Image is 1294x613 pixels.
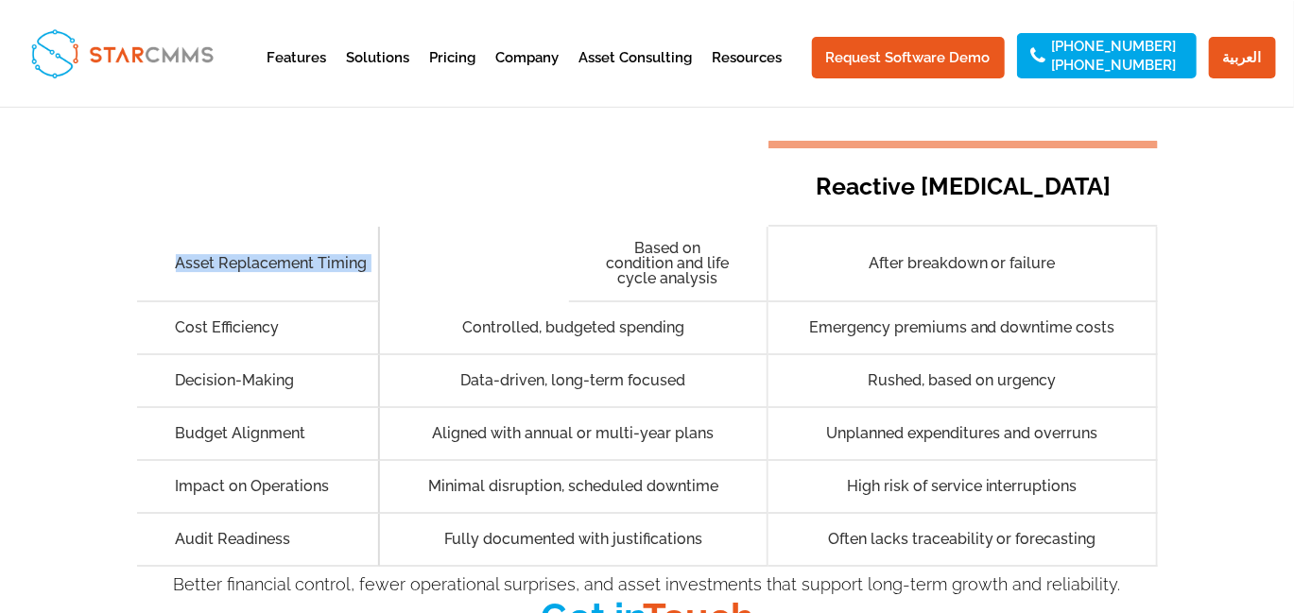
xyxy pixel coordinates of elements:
p: Better financial control, fewer operational surprises, and asset investments that support long-te... [137,573,1158,596]
h5: Audit Readiness [176,532,378,547]
a: Features [267,51,327,97]
h6: Reactive [MEDICAL_DATA] [804,162,1121,210]
h5: After breakdown or failure [804,256,1119,271]
h5: Cost Efficiency [176,320,378,335]
h5: Decision-Making [176,373,378,388]
a: Pricing [430,51,476,97]
h5: Minimal disruption, scheduled downtime [416,479,731,494]
h5: Emergency premiums and downtime costs [804,320,1119,335]
img: StarCMMS [23,21,221,86]
h5: Data-driven, long-term focused [416,373,731,388]
a: Resources [713,51,783,97]
h5: Impact on Operations [176,479,378,494]
a: Asset Consulting [579,51,693,97]
h5: Rushed, based on urgency [804,373,1119,388]
a: Company [496,51,560,97]
a: [PHONE_NUMBER] [1052,40,1177,53]
a: العربية [1209,37,1276,78]
h5: Budget Alignment [176,426,378,441]
h5: Controlled, budgeted spending [416,320,731,335]
iframe: Chat Widget [1199,522,1294,613]
h5: Based on condition and life cycle analysis [605,241,731,286]
h5: Asset Replacement Timing [176,256,378,271]
h5: Often lacks traceability or forecasting [804,532,1119,547]
a: Solutions [347,51,410,97]
h5: Unplanned expenditures and overruns [804,426,1119,441]
a: Request Software Demo [812,37,1005,78]
h5: Fully documented with justifications [416,532,731,547]
a: [PHONE_NUMBER] [1052,59,1177,72]
h5: Aligned with annual or multi-year plans [416,426,731,441]
h5: High risk of service interruptions [804,479,1119,494]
